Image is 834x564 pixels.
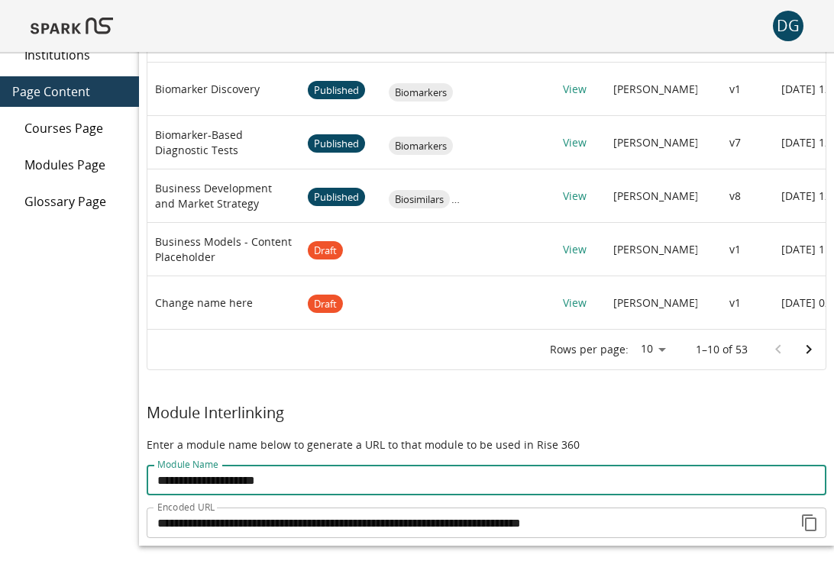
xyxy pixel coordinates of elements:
[563,135,587,150] a: View
[157,458,218,471] label: Module Name
[794,508,825,538] button: copy to clipboard
[563,242,587,256] a: View
[697,115,774,169] div: v7
[697,62,774,115] div: v1
[24,46,127,64] span: Institutions
[24,192,127,211] span: Glossary Page
[308,224,343,277] span: Draft
[155,82,260,97] p: Biomarker Discovery
[155,234,293,265] p: Business Models - Content Placeholder
[794,334,824,365] button: Go to next page
[563,295,587,310] a: View
[613,135,699,150] p: [PERSON_NAME]
[31,8,113,44] img: Logo of SPARK at Stanford
[613,189,699,204] p: [PERSON_NAME]
[308,171,365,224] span: Published
[697,169,774,222] div: v8
[773,11,803,41] div: DG
[12,82,127,101] span: Page Content
[697,222,774,276] div: v1
[308,278,343,330] span: Draft
[308,64,365,117] span: Published
[147,401,826,425] h6: Module Interlinking
[696,342,748,357] p: 1–10 of 53
[563,82,587,96] a: View
[157,501,215,514] label: Encoded URL
[613,295,699,311] p: [PERSON_NAME]
[308,118,365,170] span: Published
[773,11,803,41] button: account of current user
[697,276,774,329] div: v1
[24,156,127,174] span: Modules Page
[613,82,699,97] p: [PERSON_NAME]
[613,242,699,257] p: [PERSON_NAME]
[563,189,587,203] a: View
[24,119,127,137] span: Courses Page
[635,338,671,360] div: 10
[155,181,293,211] p: Business Development and Market Strategy
[155,127,293,158] p: Biomarker-Based Diagnostic Tests
[155,295,253,311] p: Change name here
[550,342,629,357] p: Rows per page:
[147,437,826,453] p: Enter a module name below to generate a URL to that module to be used in Rise 360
